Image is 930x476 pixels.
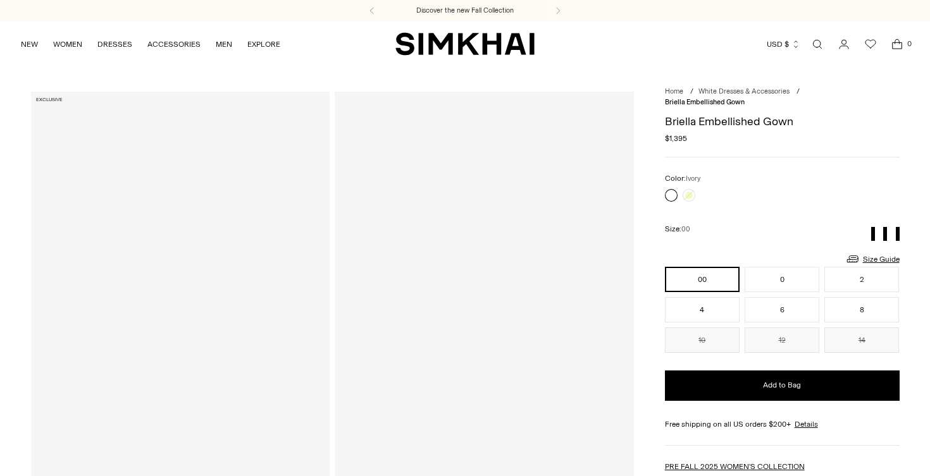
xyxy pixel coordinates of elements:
div: / [690,87,693,97]
a: WOMEN [53,30,82,58]
a: MEN [216,30,232,58]
div: Free shipping on all US orders $200+ [665,418,900,430]
button: 4 [665,297,740,322]
label: Color: [665,173,700,185]
a: White Dresses & Accessories [698,87,790,95]
a: Open cart modal [884,32,910,57]
a: SIMKHAI [395,32,535,56]
a: Open search modal [805,32,830,57]
span: 0 [903,38,915,49]
button: Add to Bag [665,370,900,401]
a: Discover the new Fall Collection [416,6,514,16]
button: 12 [745,327,819,353]
button: 10 [665,327,740,353]
a: ACCESSORIES [147,30,201,58]
a: Home [665,87,683,95]
a: DRESSES [97,30,132,58]
label: Size: [665,223,690,235]
a: Go to the account page [831,32,857,57]
button: 6 [745,297,819,322]
button: 00 [665,267,740,292]
span: Add to Bag [763,380,801,391]
a: Size Guide [845,251,900,267]
a: PRE FALL 2025 WOMEN'S COLLECTION [665,462,805,471]
div: / [797,87,800,97]
nav: breadcrumbs [665,87,900,107]
span: Briella Embellished Gown [665,98,745,106]
button: USD $ [767,30,800,58]
button: 8 [824,297,899,322]
h1: Briella Embellished Gown [665,116,900,127]
button: 14 [824,327,899,353]
a: NEW [21,30,38,58]
button: 2 [824,267,899,292]
span: 00 [681,225,690,233]
a: Wishlist [858,32,883,57]
span: Ivory [686,174,700,183]
a: EXPLORE [247,30,280,58]
button: 0 [745,267,819,292]
span: $1,395 [665,133,687,144]
a: Details [795,418,818,430]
